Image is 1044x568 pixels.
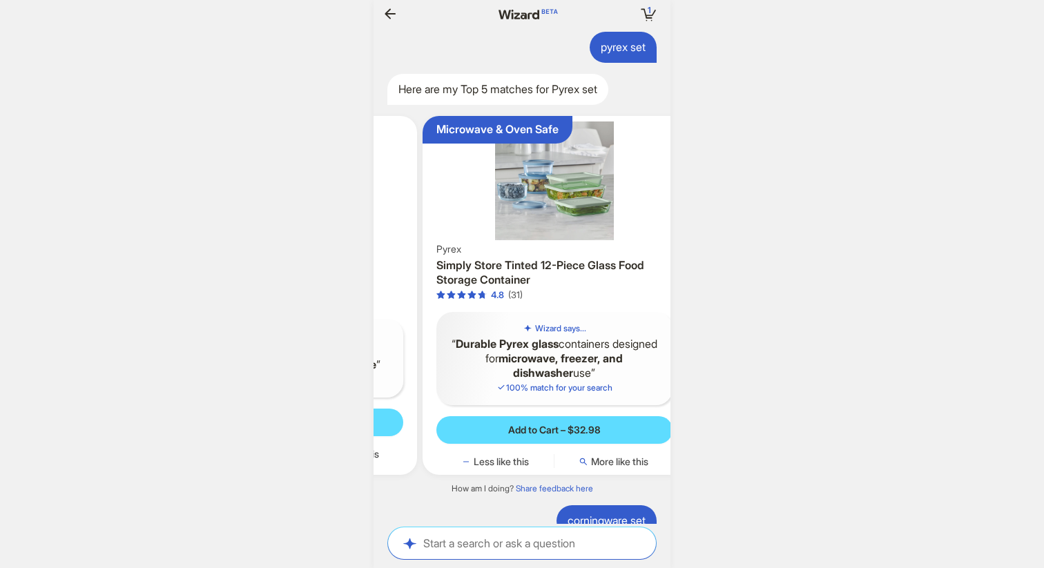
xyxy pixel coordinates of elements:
b: microwave, freezer, and dishwasher [499,351,623,380]
b: Durable Pyrex glass [456,337,559,351]
span: 1 [648,5,651,15]
div: Here are my Top 5 matches for Pyrex set [387,74,608,105]
span: star [457,291,466,300]
span: Less like this [474,456,529,468]
img: Simply Store Tinted 12-Piece Glass Food Storage Container [428,121,681,240]
span: star [478,291,487,300]
div: (31) [508,289,523,301]
a: Share feedback here [516,483,593,493]
button: Add to Cart – $32.98 [436,416,673,444]
span: Add to Cart – $32.98 [508,424,601,436]
span: star [447,291,456,300]
span: star [436,291,445,300]
div: corningware set [557,505,657,536]
div: Microwave & Oven Safe [436,122,559,137]
div: How am I doing? [374,483,670,494]
div: 4.8 [491,289,504,301]
span: 100 % match for your search [496,382,612,393]
button: More like this [554,455,673,469]
span: More like this [591,456,648,468]
div: pyrex set [590,32,657,63]
button: Less like this [436,455,554,469]
div: Microwave & Oven SafeSimply Store Tinted 12-Piece Glass Food Storage ContainerPyrexSimply Store T... [423,116,687,475]
h5: Wizard says... [535,323,586,334]
div: 4.8 out of 5 stars [436,289,504,301]
span: Pyrex [436,243,461,255]
span: star [467,291,476,300]
h3: Simply Store Tinted 12-Piece Glass Food Storage Container [436,258,673,287]
q: containers designed for use [447,337,662,380]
